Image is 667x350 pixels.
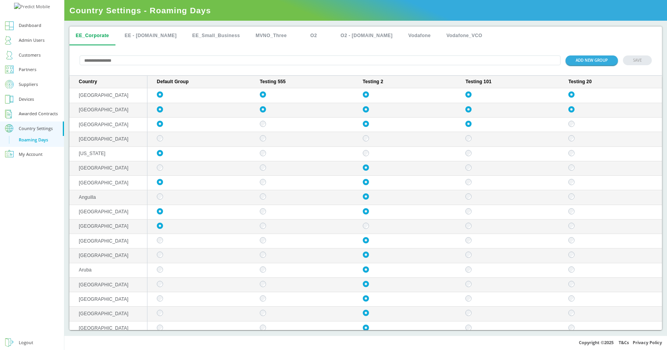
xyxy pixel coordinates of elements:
div: Dashboard [19,21,41,30]
div: My Account [19,150,43,159]
div: Admin Users [19,36,44,45]
span: [GEOGRAPHIC_DATA] [79,282,128,287]
button: EE_Corporate [69,27,115,45]
span: [GEOGRAPHIC_DATA] [79,165,128,171]
span: Anguilla [79,195,96,200]
span: [GEOGRAPHIC_DATA] [79,223,128,229]
div: Logout [19,339,33,347]
a: T&Cs [619,339,629,345]
div: Country Settings [19,125,53,133]
span: [GEOGRAPHIC_DATA] [79,136,128,142]
button: EE_Small_Business [186,27,246,45]
th: Testing 2 [353,76,456,88]
button: EE - [DOMAIN_NAME] [118,27,183,45]
div: Partners [19,66,36,74]
th: Testing 101 [456,76,559,88]
span: [GEOGRAPHIC_DATA] [79,122,128,127]
div: Customers [19,51,41,59]
div: Awarded Contracts [19,110,58,118]
span: [GEOGRAPHIC_DATA] [79,107,128,112]
img: Predict Mobile [14,3,50,11]
button: Vodafone [402,27,437,45]
span: [GEOGRAPHIC_DATA] [79,180,128,186]
div: Suppliers [19,80,38,89]
span: [GEOGRAPHIC_DATA] [79,238,128,244]
button: Vodafone_VCO [440,27,488,45]
span: [GEOGRAPHIC_DATA] [79,311,128,316]
span: [US_STATE] [79,151,105,156]
div: Devices [19,95,34,104]
button: MVNO_Three [249,27,293,45]
th: Testing 20 [559,76,662,88]
span: Aruba [79,267,92,273]
span: [GEOGRAPHIC_DATA] [79,296,128,302]
span: [GEOGRAPHIC_DATA] [79,93,128,98]
span: [GEOGRAPHIC_DATA] [79,253,128,258]
th: Country [69,76,147,88]
button: ADD NEW GROUP [566,55,618,65]
a: Privacy Policy [633,339,662,345]
button: O2 - [DOMAIN_NAME] [334,27,399,45]
div: Roaming Days [19,137,48,143]
th: Default Group [147,76,250,88]
div: Copyright © 2025 [64,336,667,350]
span: [GEOGRAPHIC_DATA] [79,325,128,331]
span: [GEOGRAPHIC_DATA] [79,209,128,214]
th: Testing 555 [250,76,353,88]
button: O2 [296,27,331,45]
